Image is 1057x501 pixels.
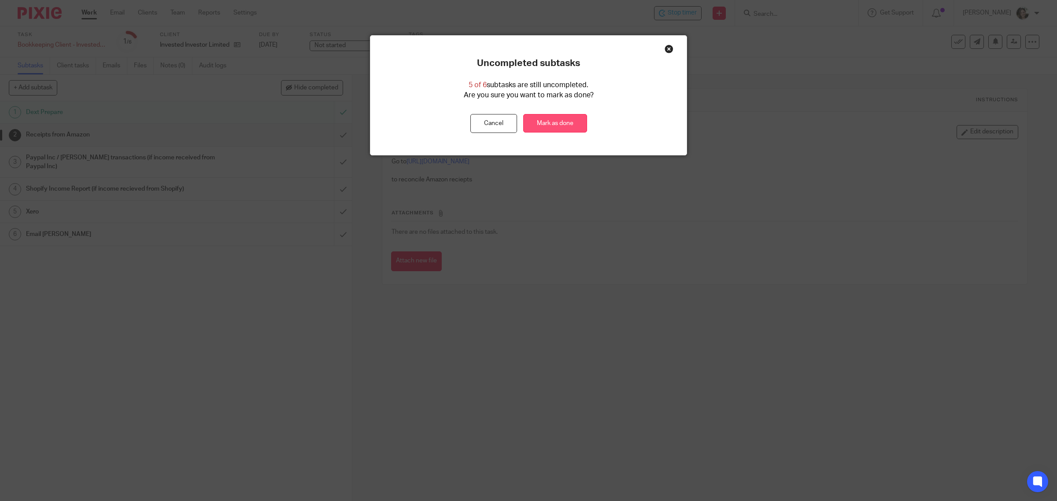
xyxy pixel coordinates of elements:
[477,58,580,69] p: Uncompleted subtasks
[665,44,673,53] div: Close this dialog window
[464,90,594,100] p: Are you sure you want to mark as done?
[469,81,487,88] span: 5 of 6
[523,114,587,133] a: Mark as done
[469,80,588,90] p: subtasks are still uncompleted.
[470,114,517,133] button: Cancel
